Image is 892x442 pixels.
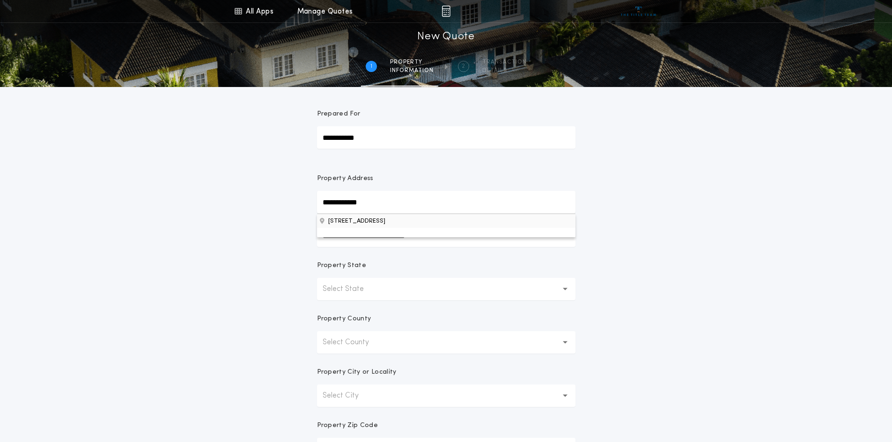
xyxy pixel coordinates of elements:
h2: 2 [462,63,465,70]
input: Prepared For [317,126,575,149]
span: information [390,67,434,74]
h2: 1 [370,63,372,70]
p: Prepared For [317,109,361,119]
img: vs-icon [621,7,656,16]
button: Select City [317,384,575,407]
p: Property State [317,261,366,270]
button: Select State [317,278,575,300]
span: Transaction [482,58,527,66]
p: Property City or Locality [317,368,397,377]
h1: New Quote [417,29,474,44]
p: Select City [323,390,374,401]
img: img [442,6,450,17]
button: Select County [317,331,575,354]
span: Property [390,58,434,66]
button: Property Address [317,214,575,228]
p: Property Zip Code [317,421,378,430]
p: Property Address [317,174,575,183]
p: Select County [323,337,384,348]
span: details [482,67,527,74]
p: Property County [317,314,371,324]
p: Select State [323,283,379,295]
